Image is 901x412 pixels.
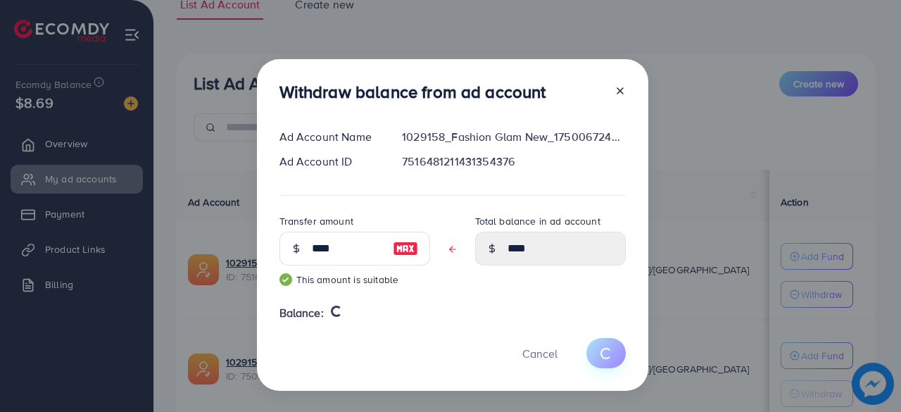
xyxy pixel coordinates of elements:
[391,154,636,170] div: 7516481211431354376
[391,129,636,145] div: 1029158_Fashion Glam New_1750067246612
[268,129,391,145] div: Ad Account Name
[279,273,430,287] small: This amount is suitable
[522,346,557,361] span: Cancel
[279,305,324,321] span: Balance:
[393,240,418,257] img: image
[475,214,600,228] label: Total balance in ad account
[268,154,391,170] div: Ad Account ID
[279,273,292,286] img: guide
[279,214,353,228] label: Transfer amount
[505,338,575,368] button: Cancel
[279,82,546,102] h3: Withdraw balance from ad account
